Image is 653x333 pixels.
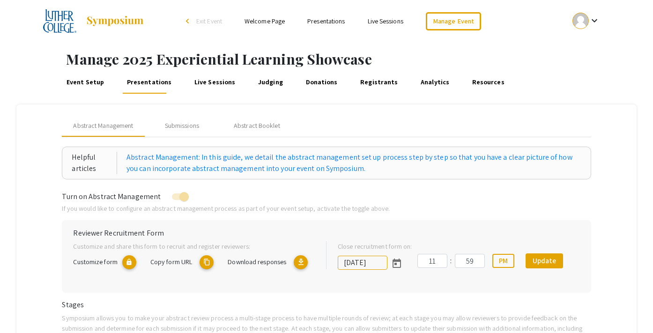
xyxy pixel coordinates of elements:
a: 2025 Experiential Learning Showcase [43,9,144,33]
iframe: Chat [7,291,40,326]
span: Customize form [73,257,117,266]
a: Analytics [419,71,451,94]
div: Submissions [165,121,199,131]
button: Update [526,253,563,268]
div: Helpful articles [72,152,117,174]
a: Welcome Page [245,17,285,25]
h6: Reviewer Recruitment Form [73,229,579,237]
a: Resources [470,71,506,94]
a: Judging [257,71,285,94]
a: Live Sessions [193,71,237,94]
a: Registrants [359,71,400,94]
mat-icon: Export responses [294,255,308,269]
img: 2025 Experiential Learning Showcase [43,9,76,33]
label: Close recruitment form on: [338,241,412,252]
h1: Manage 2025 Experiential Learning Showcase [66,51,653,67]
span: Exit Event [196,17,222,25]
div: arrow_back_ios [186,18,192,24]
a: Event Setup [65,71,105,94]
span: Abstract Management [73,121,133,131]
h6: Stages [62,300,591,309]
a: Abstract Management: In this guide, we detail the abstract management set up process step by step... [126,152,581,174]
button: Expand account dropdown [563,10,610,31]
a: Manage Event [426,12,481,30]
input: Minutes [455,254,485,268]
span: Download responses [228,257,286,266]
a: Presentations [307,17,345,25]
a: Donations [304,71,339,94]
p: Customize and share this form to recruit and register reviewers: [73,241,311,252]
mat-icon: lock [122,255,136,269]
a: Live Sessions [368,17,403,25]
div: Abstract Booklet [234,121,280,131]
span: Turn on Abstract Management [62,192,161,201]
img: Symposium by ForagerOne [86,15,144,27]
mat-icon: Expand account dropdown [589,15,600,26]
input: Hours [417,254,447,268]
span: Copy form URL [150,257,192,266]
button: Open calendar [387,253,406,272]
div: : [447,255,455,266]
a: Presentations [125,71,173,94]
mat-icon: copy URL [200,255,214,269]
p: If you would like to configure an abstract management process as part of your event setup, activa... [62,203,591,214]
button: PM [492,254,514,268]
